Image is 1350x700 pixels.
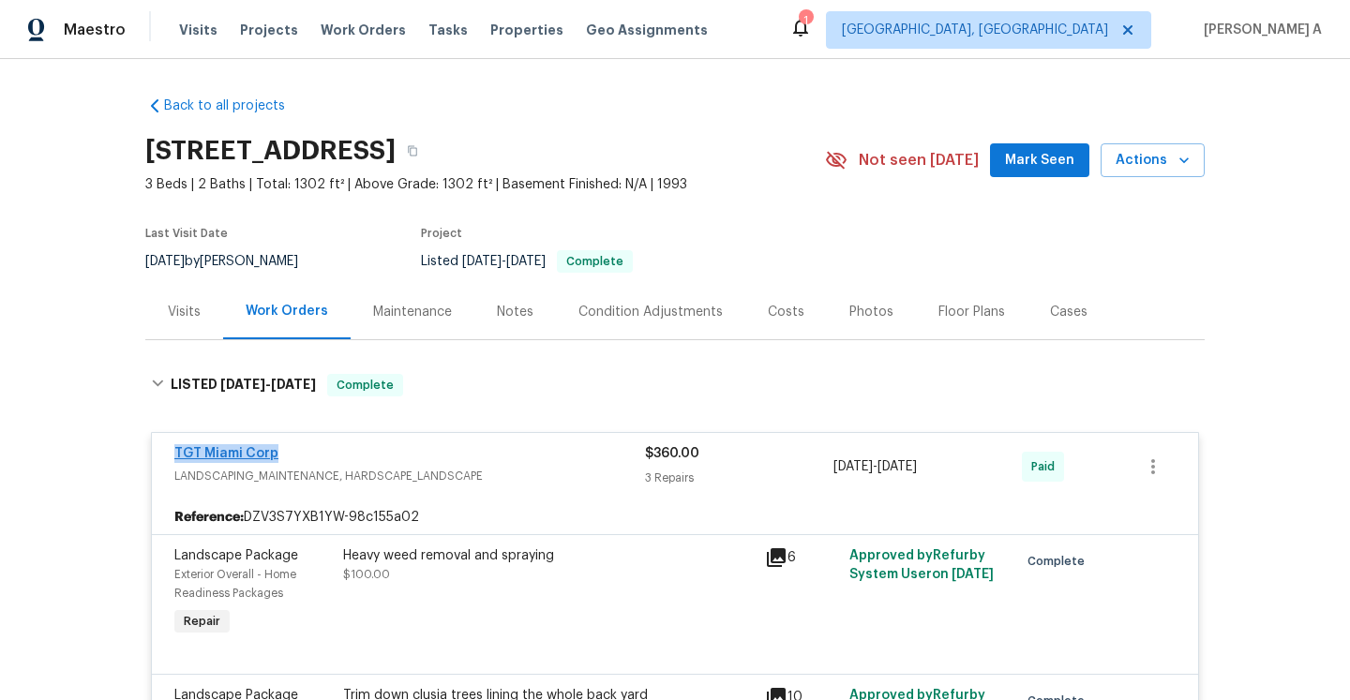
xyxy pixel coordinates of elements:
[938,303,1005,321] div: Floor Plans
[462,255,502,268] span: [DATE]
[490,21,563,39] span: Properties
[1101,143,1205,178] button: Actions
[171,374,316,396] h6: LISTED
[373,303,452,321] div: Maintenance
[990,143,1089,178] button: Mark Seen
[145,228,228,239] span: Last Visit Date
[506,255,546,268] span: [DATE]
[421,255,633,268] span: Listed
[833,460,873,473] span: [DATE]
[842,21,1108,39] span: [GEOGRAPHIC_DATA], [GEOGRAPHIC_DATA]
[1196,21,1322,39] span: [PERSON_NAME] A
[849,549,994,581] span: Approved by Refurby System User on
[271,378,316,391] span: [DATE]
[174,467,645,485] span: LANDSCAPING_MAINTENANCE, HARDSCAPE_LANDSCAPE
[799,11,812,30] div: 1
[174,447,278,460] a: TGT Miami Corp
[145,97,325,115] a: Back to all projects
[859,151,979,170] span: Not seen [DATE]
[765,546,838,569] div: 6
[645,469,833,487] div: 3 Repairs
[329,376,401,395] span: Complete
[168,303,201,321] div: Visits
[174,508,244,527] b: Reference:
[768,303,804,321] div: Costs
[145,175,825,194] span: 3 Beds | 2 Baths | Total: 1302 ft² | Above Grade: 1302 ft² | Basement Finished: N/A | 1993
[586,21,708,39] span: Geo Assignments
[220,378,265,391] span: [DATE]
[321,21,406,39] span: Work Orders
[559,256,631,267] span: Complete
[1031,457,1062,476] span: Paid
[877,460,917,473] span: [DATE]
[1027,552,1092,571] span: Complete
[1005,149,1074,172] span: Mark Seen
[645,447,699,460] span: $360.00
[396,134,429,168] button: Copy Address
[64,21,126,39] span: Maestro
[145,355,1205,415] div: LISTED [DATE]-[DATE]Complete
[145,141,396,160] h2: [STREET_ADDRESS]
[428,23,468,37] span: Tasks
[152,500,1198,534] div: DZV3S7YXB1YW-98c155a02
[246,302,328,320] div: Work Orders
[145,255,185,268] span: [DATE]
[462,255,546,268] span: -
[578,303,723,321] div: Condition Adjustments
[421,228,462,239] span: Project
[179,21,217,39] span: Visits
[145,250,321,273] div: by [PERSON_NAME]
[1050,303,1087,321] div: Cases
[220,378,316,391] span: -
[952,568,994,581] span: [DATE]
[833,457,917,476] span: -
[849,303,893,321] div: Photos
[176,612,228,631] span: Repair
[343,546,754,565] div: Heavy weed removal and spraying
[240,21,298,39] span: Projects
[1116,149,1190,172] span: Actions
[174,549,298,562] span: Landscape Package
[497,303,533,321] div: Notes
[174,569,296,599] span: Exterior Overall - Home Readiness Packages
[343,569,390,580] span: $100.00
